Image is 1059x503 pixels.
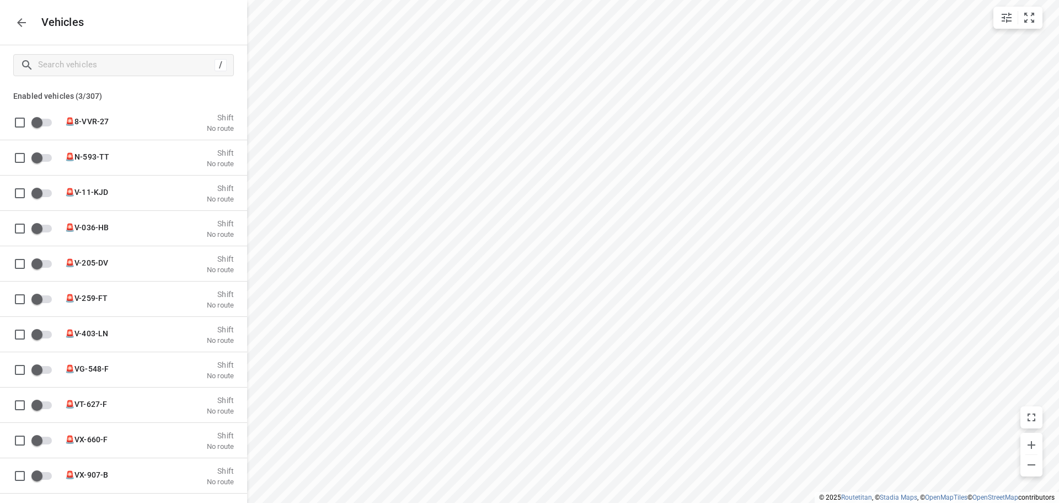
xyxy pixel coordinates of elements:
span: 🚨VX-907-B [65,470,108,479]
span: 🚨V-205-DV [65,258,108,267]
p: Shift [207,113,234,121]
p: Shift [207,219,234,227]
p: Shift [207,148,234,157]
p: No route [207,300,234,309]
p: Shift [207,325,234,333]
span: 🚨V-036-HB [65,223,109,231]
div: / [215,59,227,71]
a: OpenStreetMap [972,494,1018,501]
span: 🚨V-11-KJD [65,187,108,196]
p: Vehicles [33,16,84,29]
span: Enable [31,253,58,274]
span: 🚨VX-660-F [65,435,108,443]
p: Shift [207,395,234,404]
p: No route [207,265,234,274]
span: Enable [31,430,58,451]
p: No route [207,194,234,203]
span: Enable [31,394,58,415]
p: No route [207,477,234,486]
p: Shift [207,360,234,369]
p: Shift [207,466,234,475]
a: Stadia Maps [880,494,917,501]
p: Shift [207,289,234,298]
p: No route [207,442,234,451]
button: Map settings [996,7,1018,29]
span: 🚨N-593-TT [65,152,109,161]
p: No route [207,336,234,345]
li: © 2025 , © , © © contributors [819,494,1055,501]
span: 🚨VG-548-F [65,364,109,373]
a: Routetitan [841,494,872,501]
p: Shift [207,254,234,263]
span: Enable [31,218,58,239]
p: No route [207,124,234,133]
p: Shift [207,431,234,440]
a: OpenMapTiles [925,494,967,501]
p: Shift [207,183,234,192]
p: No route [207,406,234,415]
span: Enable [31,182,58,203]
span: 🚨VT-627-F [65,399,107,408]
span: Enable [31,112,58,133]
p: No route [207,371,234,380]
span: 🚨V-259-FT [65,293,108,302]
span: Enable [31,465,58,486]
span: Enable [31,359,58,380]
p: No route [207,230,234,239]
p: No route [207,159,234,168]
input: Search vehicles [38,56,215,73]
span: 🚨8-VVR-27 [65,117,109,125]
span: 🚨V-403-LN [65,329,108,337]
div: small contained button group [993,7,1042,29]
button: Fit zoom [1018,7,1040,29]
span: Enable [31,324,58,345]
span: Enable [31,147,58,168]
span: Enable [31,288,58,309]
